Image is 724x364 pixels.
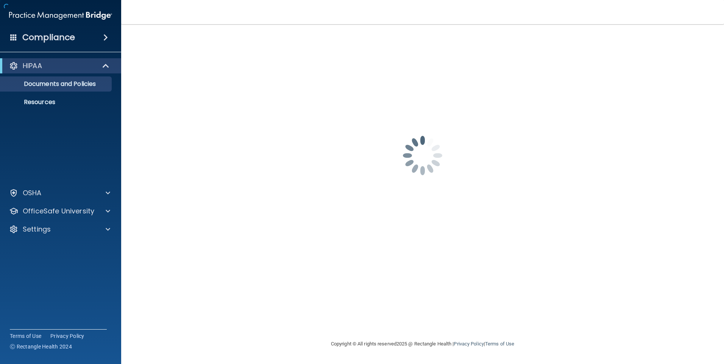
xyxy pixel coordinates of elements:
[485,341,514,347] a: Terms of Use
[9,61,110,70] a: HIPAA
[5,80,108,88] p: Documents and Policies
[23,61,42,70] p: HIPAA
[9,207,110,216] a: OfficeSafe University
[23,207,94,216] p: OfficeSafe University
[9,8,112,23] img: PMB logo
[454,341,484,347] a: Privacy Policy
[50,332,84,340] a: Privacy Policy
[284,332,561,356] div: Copyright © All rights reserved 2025 @ Rectangle Health | |
[9,188,110,198] a: OSHA
[9,225,110,234] a: Settings
[23,188,42,198] p: OSHA
[10,343,72,350] span: Ⓒ Rectangle Health 2024
[23,225,51,234] p: Settings
[10,332,41,340] a: Terms of Use
[22,32,75,43] h4: Compliance
[5,98,108,106] p: Resources
[385,118,460,193] img: spinner.e123f6fc.gif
